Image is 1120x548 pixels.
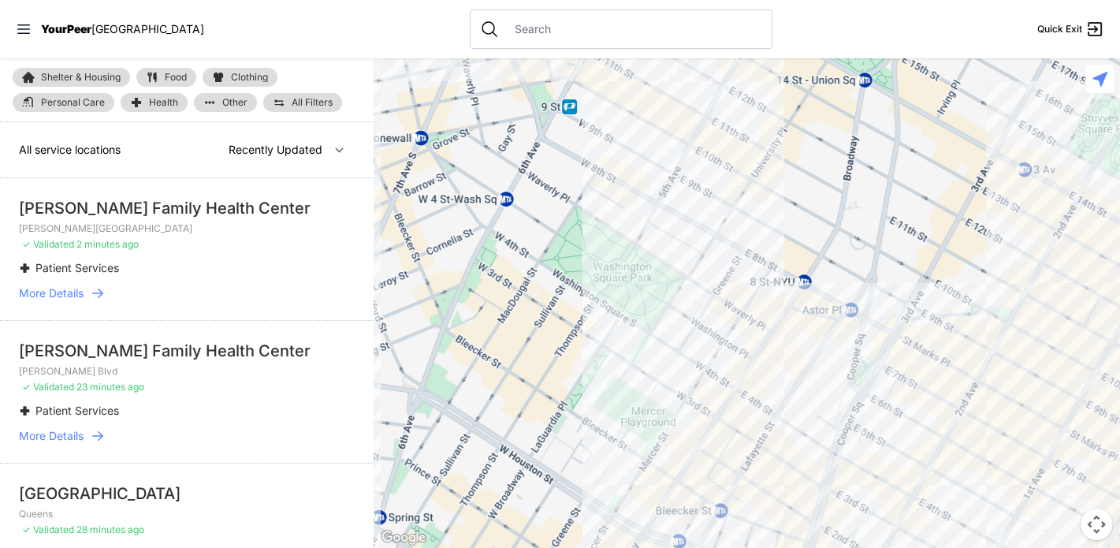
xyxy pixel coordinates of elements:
[19,508,355,520] p: Queens
[19,365,355,378] p: [PERSON_NAME] Blvd
[165,73,187,82] span: Food
[378,527,430,548] a: Open this area in Google Maps (opens a new window)
[136,68,196,87] a: Food
[292,98,333,107] span: All Filters
[41,73,121,82] span: Shelter & Housing
[22,238,74,250] span: ✓ Validated
[1081,509,1112,540] button: Map camera controls
[19,285,355,301] a: More Details
[1037,23,1082,35] span: Quick Exit
[222,98,247,107] span: Other
[231,73,268,82] span: Clothing
[19,428,84,444] span: More Details
[35,261,119,274] span: Patient Services
[1037,20,1104,39] a: Quick Exit
[91,22,204,35] span: [GEOGRAPHIC_DATA]
[76,381,144,393] span: 23 minutes ago
[263,93,342,112] a: All Filters
[76,524,144,535] span: 28 minutes ago
[19,197,355,219] div: [PERSON_NAME] Family Health Center
[505,21,762,37] input: Search
[22,524,74,535] span: ✓ Validated
[19,428,355,444] a: More Details
[13,93,114,112] a: Personal Care
[19,285,84,301] span: More Details
[203,68,277,87] a: Clothing
[19,143,121,156] span: All service locations
[22,381,74,393] span: ✓ Validated
[19,483,355,505] div: [GEOGRAPHIC_DATA]
[35,404,119,417] span: Patient Services
[378,527,430,548] img: Google
[13,68,130,87] a: Shelter & Housing
[41,98,105,107] span: Personal Care
[76,238,139,250] span: 2 minutes ago
[41,24,204,34] a: YourPeer[GEOGRAPHIC_DATA]
[194,93,257,112] a: Other
[121,93,188,112] a: Health
[149,98,178,107] span: Health
[19,222,355,235] p: [PERSON_NAME][GEOGRAPHIC_DATA]
[19,340,355,362] div: [PERSON_NAME] Family Health Center
[41,22,91,35] span: YourPeer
